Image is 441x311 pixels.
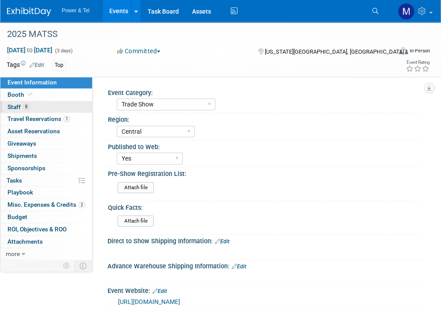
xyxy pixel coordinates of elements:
a: Booth [0,89,92,101]
div: Quick Facts: [108,201,419,212]
div: Event Format [365,46,430,59]
div: In-Person [409,48,430,54]
button: Committed [114,47,164,55]
span: 2 [78,201,85,208]
a: Shipments [0,150,92,162]
span: (3 days) [54,48,73,54]
a: Budget [0,211,92,223]
a: Travel Reservations1 [0,113,92,125]
a: Edit [30,62,44,68]
a: Edit [152,288,167,294]
span: Booth [7,91,34,98]
a: more [0,248,92,260]
div: Event Category: [108,86,419,97]
a: Playbook [0,187,92,198]
a: Edit [232,263,246,270]
div: Event Rating [406,60,430,65]
span: more [6,250,20,257]
span: Budget [7,213,27,220]
a: Asset Reservations [0,125,92,137]
div: Direct to Show Shipping Information: [107,234,423,246]
span: Power & Tel [62,7,89,14]
span: Asset Reservations [7,128,60,135]
div: Published to Web: [108,140,419,151]
img: ExhibitDay [7,7,51,16]
span: ROI, Objectives & ROO [7,226,67,233]
span: Attachments [7,238,43,245]
a: Event Information [0,77,92,88]
div: Region: [108,113,419,124]
div: Event Website: [107,284,423,296]
span: Tasks [7,177,22,184]
a: Edit [215,238,230,245]
span: [US_STATE][GEOGRAPHIC_DATA], [GEOGRAPHIC_DATA] [265,48,404,55]
span: Staff [7,103,30,110]
div: 2025 MATSS [4,26,388,42]
span: Event Information [7,79,57,86]
img: Format-Inperson.png [399,47,408,54]
span: Misc. Expenses & Credits [7,201,85,208]
a: Tasks [0,175,92,187]
span: Playbook [7,189,33,196]
a: Misc. Expenses & Credits2 [0,199,92,211]
div: Pre-Show Registration List: [108,167,419,178]
span: Shipments [7,152,37,159]
a: Sponsorships [0,162,92,174]
td: Toggle Event Tabs [74,260,93,271]
a: Attachments [0,236,92,248]
span: Giveaways [7,140,36,147]
a: Staff8 [0,101,92,113]
i: Booth reservation complete [28,92,33,97]
span: 8 [23,103,30,110]
td: Personalize Event Tab Strip [59,260,74,271]
span: Travel Reservations [7,115,70,122]
div: Advance Warehouse Shipping Information: [107,260,423,271]
span: [DATE] [DATE] [7,46,53,54]
td: Tags [7,60,44,70]
div: Top [52,61,66,70]
img: Madalyn Bobbitt [398,3,415,20]
a: Giveaways [0,138,92,150]
a: [URL][DOMAIN_NAME] [118,298,180,305]
span: to [26,47,34,54]
span: 1 [63,116,70,122]
span: Sponsorships [7,165,45,172]
a: ROI, Objectives & ROO [0,223,92,235]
